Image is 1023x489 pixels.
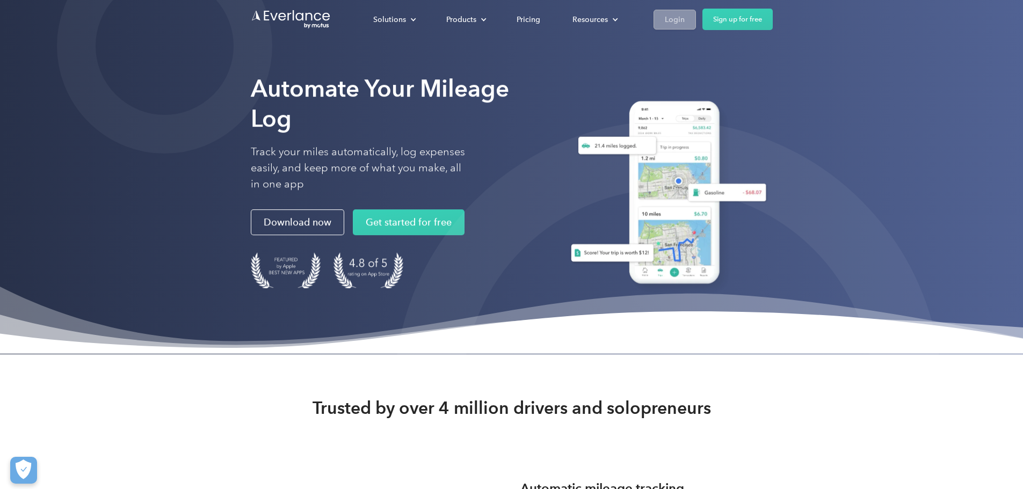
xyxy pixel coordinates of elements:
[251,74,509,133] strong: Automate Your Mileage Log
[373,13,406,26] div: Solutions
[353,209,465,235] a: Get started for free
[436,10,495,29] div: Products
[362,10,425,29] div: Solutions
[446,13,476,26] div: Products
[251,144,466,192] p: Track your miles automatically, log expenses easily, and keep more of what you make, all in one app
[654,10,696,30] a: Login
[665,13,685,26] div: Login
[251,252,321,288] img: Badge for Featured by Apple Best New Apps
[10,457,37,484] button: Cookies Settings
[562,10,627,29] div: Resources
[333,252,403,288] img: 4.9 out of 5 stars on the app store
[251,209,344,235] a: Download now
[517,13,540,26] div: Pricing
[251,9,331,30] a: Go to homepage
[506,10,551,29] a: Pricing
[702,9,773,30] a: Sign up for free
[572,13,608,26] div: Resources
[558,93,773,296] img: Everlance, mileage tracker app, expense tracking app
[313,397,711,419] strong: Trusted by over 4 million drivers and solopreneurs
